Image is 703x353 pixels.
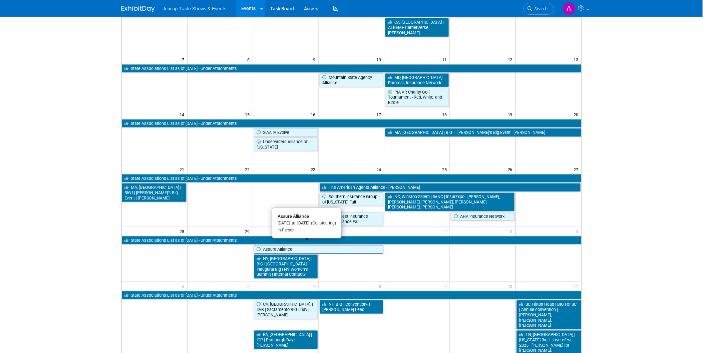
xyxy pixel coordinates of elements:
[441,110,450,119] span: 18
[378,227,384,235] span: 1
[376,165,384,174] span: 24
[247,282,253,290] span: 6
[254,245,384,254] a: Assure Alliance
[573,55,582,64] span: 13
[254,300,318,319] a: CA, [GEOGRAPHIC_DATA], | IIAB | Sacramento BIG I Day | [PERSON_NAME]
[122,174,582,183] a: State Associations List as of [DATE] - Under Attachments
[179,165,187,174] span: 21
[516,300,581,330] a: SC, Hilton Head | BIG I of SC | Annual convention | [PERSON_NAME], [PERSON_NAME], [PERSON_NAME]
[278,213,309,219] span: Assure Alliance
[378,282,384,290] span: 8
[385,128,581,137] a: MA, [GEOGRAPHIC_DATA] | BIG I | [PERSON_NAME]’s Big Event | [PERSON_NAME]
[320,212,384,226] a: Southwest Insurance Agents Alliance Fall
[507,55,515,64] span: 12
[121,6,155,12] img: ExhibitDay
[254,128,318,137] a: SIAA IA Evolve
[441,165,450,174] span: 25
[376,55,384,64] span: 10
[179,227,187,235] span: 28
[441,55,450,64] span: 11
[122,64,582,73] a: State Associations List as of [DATE] - Under Attachments
[523,3,554,15] a: Search
[245,110,253,119] span: 15
[573,165,582,174] span: 27
[122,183,187,202] a: MA, [GEOGRAPHIC_DATA] | BIG I | [PERSON_NAME]’s Big Event | [PERSON_NAME]
[320,73,384,87] a: Mountain State Agency Alliance
[310,110,319,119] span: 16
[385,18,449,37] a: CA, [GEOGRAPHIC_DATA] | ALKEME CarrierVerse | [PERSON_NAME]
[533,6,548,11] span: Search
[313,55,319,64] span: 9
[245,227,253,235] span: 29
[122,119,582,128] a: State Associations List as of [DATE] - Under Attachments
[507,110,515,119] span: 19
[181,55,187,64] span: 7
[313,282,319,290] span: 7
[385,192,515,211] a: NC, Winston-Salem | IIANC | InsurExpo | [PERSON_NAME], [PERSON_NAME], [PERSON_NAME], [PERSON_NAME...
[309,220,336,225] span: (Considering)
[444,282,450,290] span: 9
[254,330,318,349] a: PA, [GEOGRAPHIC_DATA] | ICP | Pittsburgh Day | [PERSON_NAME]
[181,282,187,290] span: 5
[254,254,318,279] a: NY, [GEOGRAPHIC_DATA] | BIG I [GEOGRAPHIC_DATA] | Inaugural Big I NY Women’s Summit | Internal Co...
[451,212,515,221] a: AHA Insurance Network
[573,282,582,290] span: 11
[573,110,582,119] span: 20
[163,6,227,11] span: Jencap Trade Shows & Events
[245,165,253,174] span: 22
[563,2,576,15] img: Allison Sharpe
[278,220,336,226] div: [DATE] to [DATE]
[320,300,384,314] a: NH BIG I Convention- T [PERSON_NAME] Lead
[507,282,515,290] span: 10
[385,73,449,87] a: MD, [GEOGRAPHIC_DATA] | Potomac Insurance Network
[509,227,515,235] span: 3
[179,110,187,119] span: 14
[254,138,318,151] a: Underwriters Alliance of [US_STATE]
[320,183,581,192] a: The American Agents Alliance - [PERSON_NAME]
[320,192,384,206] a: Southern Insurance Group of [US_STATE] Fall
[576,227,582,235] span: 4
[444,227,450,235] span: 2
[507,165,515,174] span: 26
[122,236,582,245] a: State Associations List as of [DATE] - Under Attachments
[122,291,582,300] a: State Associations List as of [DATE] - Under Attachments
[247,55,253,64] span: 8
[385,88,449,107] a: PIA AR Charity Golf Tournament - Red, White, and Birdie
[278,228,295,232] span: In-Person
[310,165,319,174] span: 23
[376,110,384,119] span: 17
